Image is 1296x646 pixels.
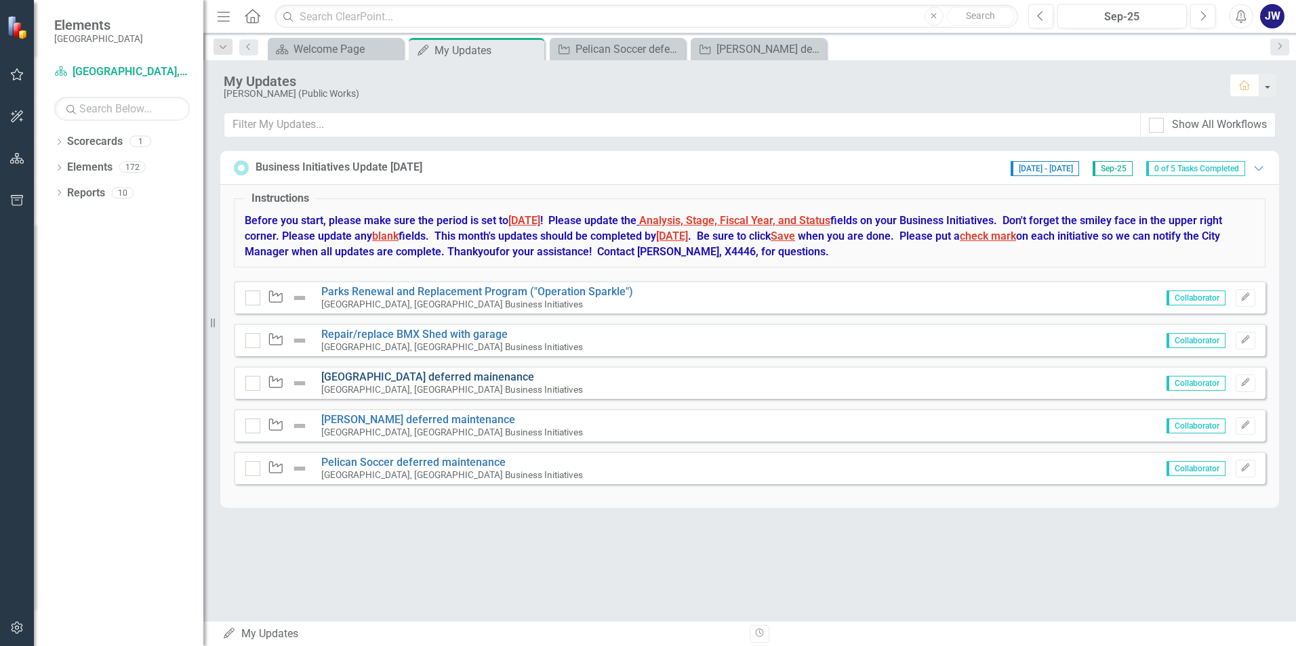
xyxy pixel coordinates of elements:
[1172,117,1267,133] div: Show All Workflows
[293,41,400,58] div: Welcome Page
[1167,333,1226,348] span: Collaborator
[1167,290,1226,305] span: Collaborator
[372,230,399,242] span: blank
[1167,376,1226,391] span: Collaborator
[1146,161,1245,176] span: 0 of 5 Tasks Completed
[771,230,795,242] span: Save
[639,214,830,227] span: Analysis, Stage, Fiscal Year, and Status
[54,17,143,33] span: Elements
[1062,9,1182,25] div: Sep-25
[67,134,123,150] a: Scorecards
[291,332,308,349] img: Not Defined
[1260,4,1284,28] button: JW
[1011,161,1079,176] span: [DATE] - [DATE]
[67,186,105,201] a: Reports
[656,230,688,242] span: [DATE]
[67,160,113,175] a: Elements
[245,214,1222,258] strong: Before you start, please make sure the period is set to ! Please update the fields on your Busine...
[321,370,534,383] a: [GEOGRAPHIC_DATA] deferred mainenance
[694,41,823,58] a: [PERSON_NAME] deferred maintenance
[434,42,541,59] div: My Updates
[716,41,823,58] div: [PERSON_NAME] deferred maintenance
[321,413,515,426] a: [PERSON_NAME] deferred maintenance
[553,41,682,58] a: Pelican Soccer deferred maintenance
[1093,161,1133,176] span: Sep-25
[245,191,316,207] legend: Instructions
[291,375,308,391] img: Not Defined
[275,5,1018,28] input: Search ClearPoint...
[119,162,146,173] div: 172
[224,89,1216,99] div: [PERSON_NAME] (Public Works)
[54,97,190,121] input: Search Below...
[6,14,31,39] img: ClearPoint Strategy
[291,290,308,306] img: Not Defined
[224,74,1216,89] div: My Updates
[321,328,508,341] a: Repair/replace BMX Shed with garage
[256,160,422,175] div: Business Initiatives Update [DATE]
[321,456,506,469] a: Pelican Soccer deferred maintenance
[1167,461,1226,476] span: Collaborator
[321,384,583,395] small: [GEOGRAPHIC_DATA], [GEOGRAPHIC_DATA] Business Initiatives
[321,469,583,480] small: [GEOGRAPHIC_DATA], [GEOGRAPHIC_DATA] Business Initiatives
[947,7,1015,26] button: Search
[222,626,740,642] div: My Updates
[129,136,151,148] div: 1
[321,299,583,309] small: [GEOGRAPHIC_DATA], [GEOGRAPHIC_DATA] Business Initiatives
[54,33,143,44] small: [GEOGRAPHIC_DATA]
[960,230,1016,242] span: check mark
[291,460,308,477] img: Not Defined
[321,285,633,298] a: Parks Renewal and Replacement Program ("Operation Sparkle")
[321,341,583,352] small: [GEOGRAPHIC_DATA], [GEOGRAPHIC_DATA] Business Initiatives
[291,418,308,434] img: Not Defined
[478,245,495,258] span: you
[271,41,400,58] a: Welcome Page
[112,187,134,198] div: 10
[1057,4,1187,28] button: Sep-25
[54,64,190,80] a: [GEOGRAPHIC_DATA], [GEOGRAPHIC_DATA] Business Initiatives
[575,41,682,58] div: Pelican Soccer deferred maintenance
[321,427,583,437] small: [GEOGRAPHIC_DATA], [GEOGRAPHIC_DATA] Business Initiatives
[1167,418,1226,433] span: Collaborator
[224,112,1141,137] input: Filter My Updates...
[966,10,995,21] span: Search
[508,214,540,227] span: [DATE]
